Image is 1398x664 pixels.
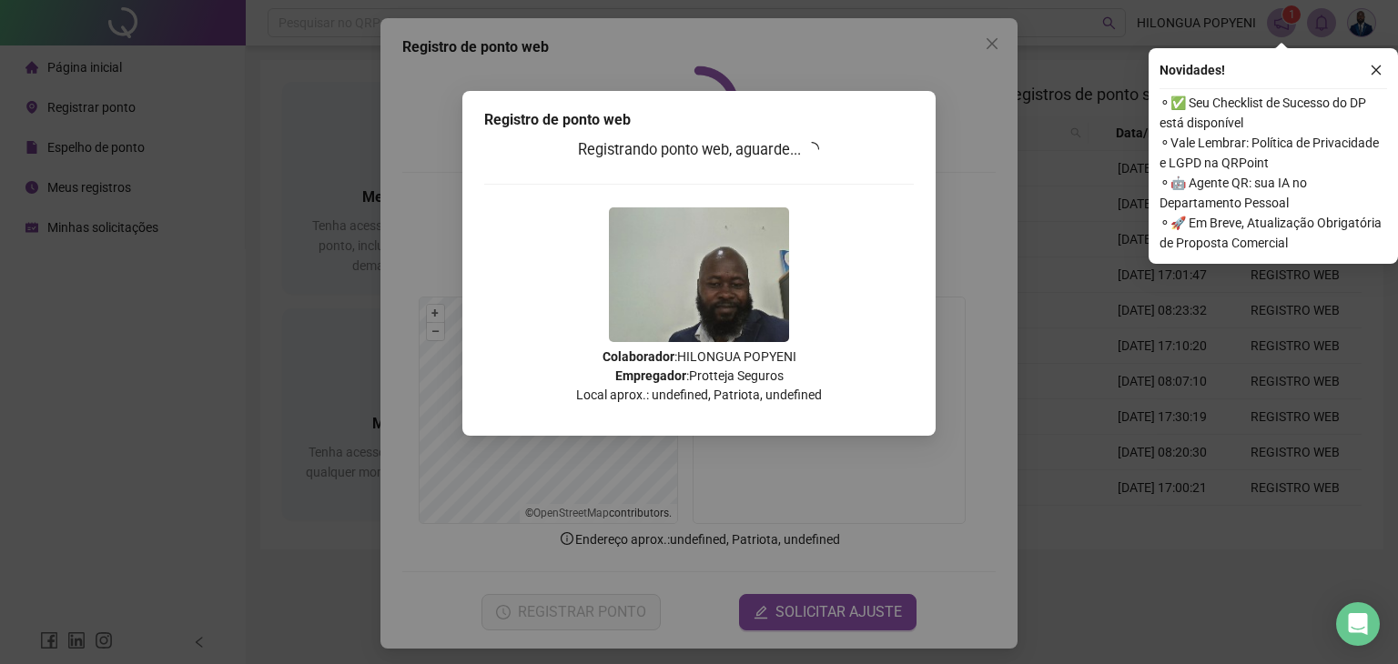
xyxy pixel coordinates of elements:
span: ⚬ Vale Lembrar: Política de Privacidade e LGPD na QRPoint [1160,133,1387,173]
div: Open Intercom Messenger [1336,602,1380,646]
span: loading [805,142,819,156]
span: close [1370,64,1383,76]
p: : HILONGUA POPYENI : Protteja Seguros Local aprox.: undefined, Patriota, undefined [484,347,914,405]
span: ⚬ ✅ Seu Checklist de Sucesso do DP está disponível [1160,93,1387,133]
h3: Registrando ponto web, aguarde... [484,138,914,162]
div: Registro de ponto web [484,109,914,131]
img: 9k= [609,207,789,342]
span: Novidades ! [1160,60,1225,80]
span: ⚬ 🚀 Em Breve, Atualização Obrigatória de Proposta Comercial [1160,213,1387,253]
strong: Empregador [615,368,686,383]
strong: Colaborador [603,349,674,364]
span: ⚬ 🤖 Agente QR: sua IA no Departamento Pessoal [1160,173,1387,213]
